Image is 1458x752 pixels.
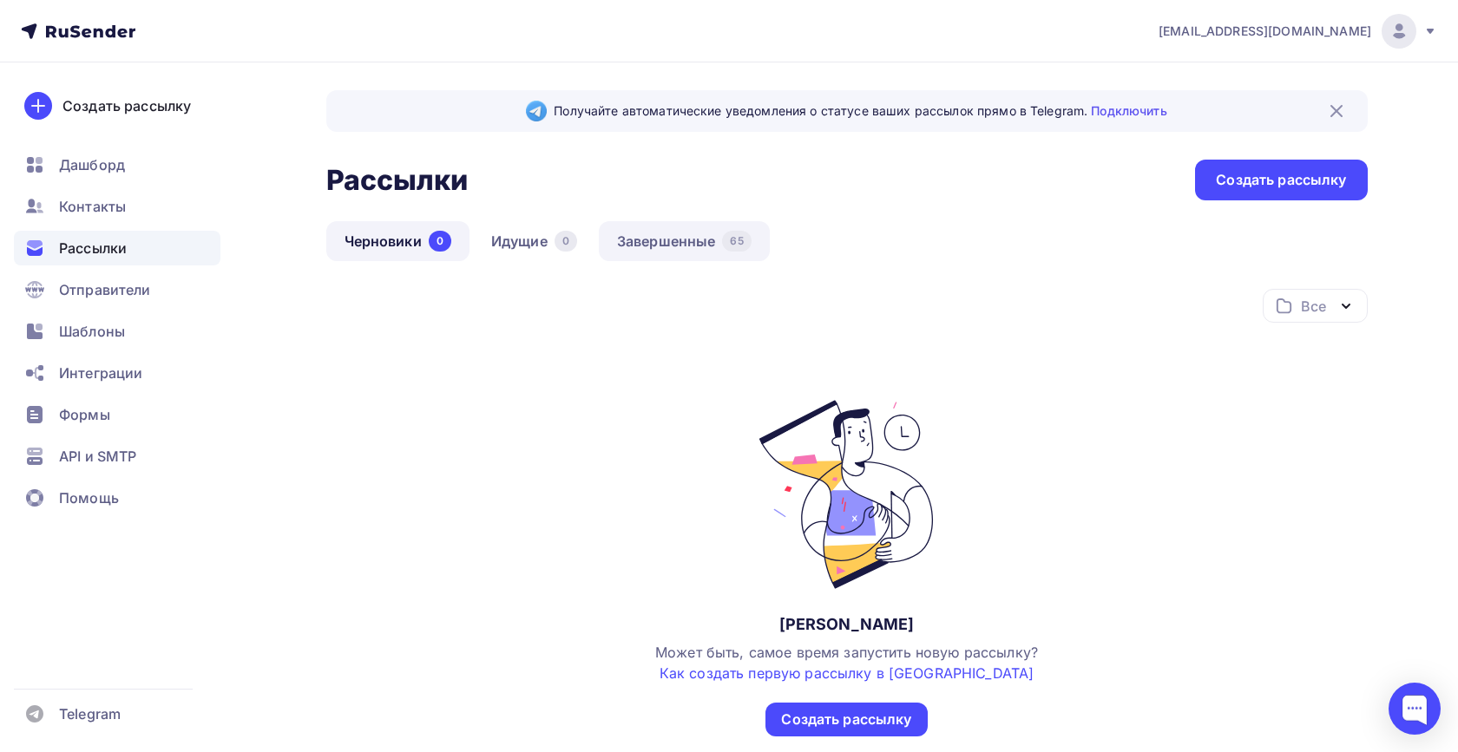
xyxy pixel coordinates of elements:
div: Все [1301,296,1325,317]
h2: Рассылки [326,163,469,198]
div: Создать рассылку [781,709,911,729]
a: Рассылки [14,231,220,265]
a: Как создать первую рассылку в [GEOGRAPHIC_DATA] [660,664,1034,682]
a: Идущие0 [473,221,595,261]
button: Все [1263,289,1368,323]
div: Создать рассылку [62,95,191,116]
a: Контакты [14,189,220,224]
span: Контакты [59,196,126,217]
span: Помощь [59,487,119,508]
a: Шаблоны [14,314,220,349]
span: API и SMTP [59,446,136,467]
span: [EMAIL_ADDRESS][DOMAIN_NAME] [1159,23,1371,40]
span: Шаблоны [59,321,125,342]
a: Отправители [14,272,220,307]
span: Может быть, самое время запустить новую рассылку? [655,644,1038,682]
span: Получайте автоматические уведомления о статусе ваших рассылок прямо в Telegram. [554,102,1166,120]
span: Telegram [59,703,121,724]
div: [PERSON_NAME] [779,614,915,635]
div: 0 [555,231,577,252]
a: Завершенные65 [599,221,770,261]
img: Telegram [526,101,547,121]
div: 0 [429,231,451,252]
a: Подключить [1091,103,1166,118]
a: Дашборд [14,147,220,182]
span: Отправители [59,279,151,300]
a: [EMAIL_ADDRESS][DOMAIN_NAME] [1159,14,1437,49]
span: Дашборд [59,154,125,175]
a: Черновики0 [326,221,470,261]
a: Формы [14,397,220,432]
span: Интеграции [59,363,142,383]
div: 65 [722,231,751,252]
div: Создать рассылку [1216,170,1346,190]
span: Формы [59,404,110,425]
span: Рассылки [59,238,127,258]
